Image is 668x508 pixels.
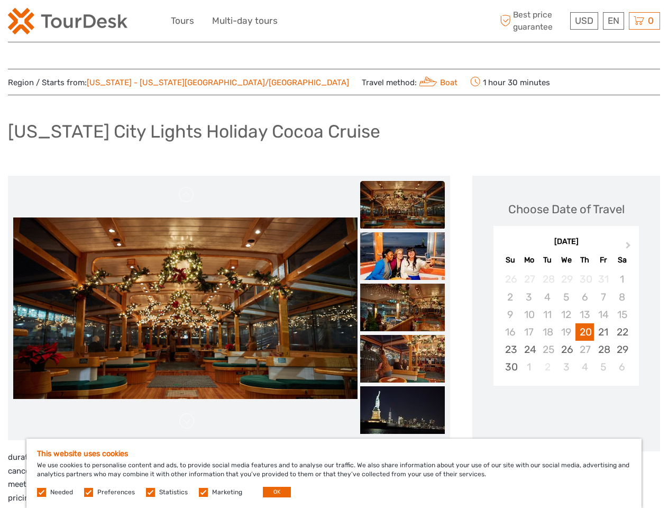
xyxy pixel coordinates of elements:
div: Choose Thursday, December 4th, 2025 [575,358,594,376]
div: Not available Monday, November 10th, 2025 [520,306,538,323]
div: Not available Saturday, November 1st, 2025 [612,270,631,288]
p: We're away right now. Please check back later! [15,19,120,27]
span: 1 hour 30 minutes [470,75,550,89]
div: Th [575,253,594,267]
a: [US_STATE] - [US_STATE][GEOGRAPHIC_DATA]/[GEOGRAPHIC_DATA] [87,78,349,87]
label: Preferences [97,488,135,497]
h1: [US_STATE] City Lights Holiday Cocoa Cruise [8,121,380,142]
div: Not available Sunday, November 9th, 2025 [501,306,519,323]
div: Not available Sunday, November 16th, 2025 [501,323,519,341]
div: Choose Monday, November 24th, 2025 [520,341,538,358]
h5: This website uses cookies [37,449,631,458]
div: Not available Tuesday, October 28th, 2025 [538,270,557,288]
div: Not available Tuesday, November 25th, 2025 [538,341,557,358]
div: Not available Sunday, November 2nd, 2025 [501,288,519,306]
div: Not available Thursday, November 6th, 2025 [575,288,594,306]
div: Choose Wednesday, December 3rd, 2025 [557,358,575,376]
span: 0 [646,15,655,26]
img: 52da1d428e5c4a5f90216f4f1ae33b14_slider_thumbnail.jpg [360,386,445,434]
div: Not available Friday, November 14th, 2025 [594,306,612,323]
div: Tu [538,253,557,267]
label: Statistics [159,488,188,497]
label: Marketing [212,488,242,497]
div: Not available Thursday, November 13th, 2025 [575,306,594,323]
a: Tours [171,13,194,29]
span: Best price guarantee [497,9,568,32]
a: Boat [417,78,457,87]
img: 779bd21e1a244cc192120c342de95e1b_slider_thumbnail.jpg [360,335,445,383]
button: Open LiveChat chat widget [122,16,134,29]
div: Not available Monday, October 27th, 2025 [520,270,538,288]
div: Fr [594,253,612,267]
div: Choose Monday, December 1st, 2025 [520,358,538,376]
div: Not available Wednesday, November 19th, 2025 [557,323,575,341]
div: month 2025-11 [497,270,635,376]
div: Not available Wednesday, November 12th, 2025 [557,306,575,323]
div: Su [501,253,519,267]
div: Not available Friday, October 31st, 2025 [594,270,612,288]
div: Choose Date of Travel [508,201,625,217]
div: Choose Saturday, December 6th, 2025 [612,358,631,376]
div: Choose Sunday, November 23rd, 2025 [501,341,519,358]
span: Region / Starts from: [8,77,349,88]
div: Not available Friday, November 7th, 2025 [594,288,612,306]
span: USD [575,15,593,26]
div: Not available Saturday, November 15th, 2025 [612,306,631,323]
div: Not available Monday, November 17th, 2025 [520,323,538,341]
button: OK [263,487,291,497]
div: Not available Tuesday, November 11th, 2025 [538,306,557,323]
div: Loading... [563,413,570,420]
div: Choose Friday, December 5th, 2025 [594,358,612,376]
div: Not available Sunday, October 26th, 2025 [501,270,519,288]
div: Not available Tuesday, December 2nd, 2025 [538,358,557,376]
a: Multi-day tours [212,13,278,29]
img: 2254-3441b4b5-4e5f-4d00-b396-31f1d84a6ebf_logo_small.png [8,8,127,34]
div: EN [603,12,624,30]
div: Choose Wednesday, November 26th, 2025 [557,341,575,358]
img: f462821e29bd4c789b42d6d963de6a0f_main_slider.jpg [13,217,358,398]
div: Not available Tuesday, November 18th, 2025 [538,323,557,341]
div: Not available Wednesday, November 5th, 2025 [557,288,575,306]
span: Travel method: [362,75,457,89]
div: Sa [612,253,631,267]
img: c0ee258bbc654b9fb4a0dc0d6cb03617_slider_thumbnail.jpg [360,284,445,331]
div: Not available Thursday, November 27th, 2025 [575,341,594,358]
div: Choose Friday, November 21st, 2025 [594,323,612,341]
div: Choose Saturday, November 22nd, 2025 [612,323,631,341]
div: Not available Wednesday, October 29th, 2025 [557,270,575,288]
div: [DATE] [493,237,639,248]
img: 6e7491b8ab484fc4a281716766904dce_slider_thumbnail.jpg [360,232,445,280]
div: Not available Monday, November 3rd, 2025 [520,288,538,306]
div: We use cookies to personalise content and ads, to provide social media features and to analyse ou... [26,439,642,508]
img: f462821e29bd4c789b42d6d963de6a0f_slider_thumbnail.jpg [360,181,445,229]
div: Not available Thursday, October 30th, 2025 [575,270,594,288]
div: Choose Sunday, November 30th, 2025 [501,358,519,376]
div: Choose Saturday, November 29th, 2025 [612,341,631,358]
div: Choose Friday, November 28th, 2025 [594,341,612,358]
div: Choose Thursday, November 20th, 2025 [575,323,594,341]
div: Not available Saturday, November 8th, 2025 [612,288,631,306]
div: Mo [520,253,538,267]
label: Needed [50,488,73,497]
div: We [557,253,575,267]
button: Next Month [621,239,638,256]
div: Not available Tuesday, November 4th, 2025 [538,288,557,306]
